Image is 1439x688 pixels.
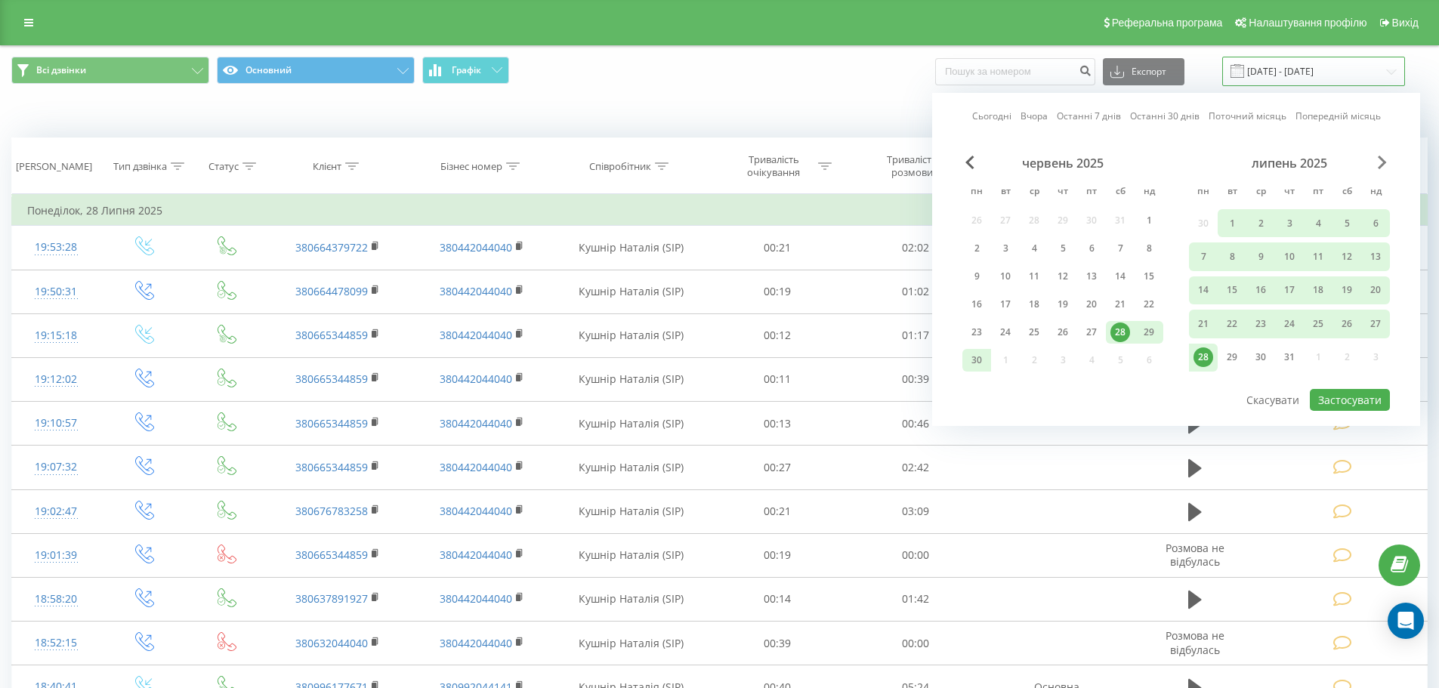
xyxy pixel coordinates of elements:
[554,226,709,270] td: Кушнір Наталія (SIP)
[1218,242,1246,270] div: вт 8 лип 2025 р.
[1304,310,1332,338] div: пт 25 лип 2025 р.
[27,277,85,307] div: 19:50:31
[1280,347,1299,367] div: 31
[1077,321,1106,344] div: пт 27 черв 2025 р.
[1332,242,1361,270] div: сб 12 лип 2025 р.
[1218,344,1246,372] div: вт 29 лип 2025 р.
[1048,293,1077,316] div: чт 19 черв 2025 р.
[27,233,85,262] div: 19:53:28
[295,460,368,474] a: 380665344859
[208,160,239,173] div: Статус
[1139,295,1159,314] div: 22
[1249,181,1272,204] abbr: середа
[709,446,847,489] td: 00:27
[962,156,1163,171] div: червень 2025
[1024,322,1044,342] div: 25
[709,533,847,577] td: 00:19
[962,293,991,316] div: пн 16 черв 2025 р.
[554,357,709,401] td: Кушнір Наталія (SIP)
[996,267,1015,286] div: 10
[1280,247,1299,267] div: 10
[1366,280,1385,300] div: 20
[36,64,86,76] span: Всі дзвінки
[1280,314,1299,334] div: 24
[1222,314,1242,334] div: 22
[1077,237,1106,260] div: пт 6 черв 2025 р.
[554,402,709,446] td: Кушнір Наталія (SIP)
[1053,267,1073,286] div: 12
[1308,214,1328,233] div: 4
[1051,181,1074,204] abbr: четвер
[16,160,92,173] div: [PERSON_NAME]
[1053,322,1073,342] div: 26
[440,416,512,430] a: 380442044040
[1023,181,1045,204] abbr: середа
[1392,17,1419,29] span: Вихід
[872,153,953,179] div: Тривалість розмови
[27,497,85,526] div: 19:02:47
[847,622,985,665] td: 00:00
[1361,209,1390,237] div: нд 6 лип 2025 р.
[996,322,1015,342] div: 24
[1130,109,1200,123] a: Останні 30 днів
[295,284,368,298] a: 380664478099
[1222,280,1242,300] div: 15
[965,181,988,204] abbr: понеділок
[1246,344,1275,372] div: ср 30 лип 2025 р.
[967,239,987,258] div: 2
[1336,181,1358,204] abbr: субота
[440,636,512,650] a: 380442044040
[994,181,1017,204] abbr: вівторок
[1304,242,1332,270] div: пт 11 лип 2025 р.
[1222,214,1242,233] div: 1
[962,321,991,344] div: пн 23 черв 2025 р.
[1295,109,1381,123] a: Попередній місяць
[295,372,368,386] a: 380665344859
[27,452,85,482] div: 19:07:32
[1053,295,1073,314] div: 19
[554,622,709,665] td: Кушнір Наталія (SIP)
[733,153,814,179] div: Тривалість очікування
[709,489,847,533] td: 00:21
[1361,310,1390,338] div: нд 27 лип 2025 р.
[1308,280,1328,300] div: 18
[847,357,985,401] td: 00:39
[847,226,985,270] td: 02:02
[1021,109,1048,123] a: Вчора
[1020,237,1048,260] div: ср 4 черв 2025 р.
[1275,242,1304,270] div: чт 10 лип 2025 р.
[1337,214,1357,233] div: 5
[1135,237,1163,260] div: нд 8 черв 2025 р.
[1189,310,1218,338] div: пн 21 лип 2025 р.
[972,109,1011,123] a: Сьогодні
[1110,267,1130,286] div: 14
[1304,209,1332,237] div: пт 4 лип 2025 р.
[1304,276,1332,304] div: пт 18 лип 2025 р.
[1024,295,1044,314] div: 18
[440,160,502,173] div: Бізнес номер
[440,460,512,474] a: 380442044040
[1135,321,1163,344] div: нд 29 черв 2025 р.
[1238,389,1308,411] button: Скасувати
[1221,181,1243,204] abbr: вівторок
[1275,209,1304,237] div: чт 3 лип 2025 р.
[589,160,651,173] div: Співробітник
[1366,314,1385,334] div: 27
[554,489,709,533] td: Кушнір Наталія (SIP)
[1209,109,1286,123] a: Поточний місяць
[440,591,512,606] a: 380442044040
[1361,242,1390,270] div: нд 13 лип 2025 р.
[1194,280,1213,300] div: 14
[1082,239,1101,258] div: 6
[1189,344,1218,372] div: пн 28 лип 2025 р.
[1307,181,1329,204] abbr: п’ятниця
[1139,267,1159,286] div: 15
[991,237,1020,260] div: вт 3 черв 2025 р.
[1057,109,1121,123] a: Останні 7 днів
[1166,541,1224,569] span: Розмова не відбулась
[1048,237,1077,260] div: чт 5 черв 2025 р.
[1218,276,1246,304] div: вт 15 лип 2025 р.
[1332,310,1361,338] div: сб 26 лип 2025 р.
[991,321,1020,344] div: вт 24 черв 2025 р.
[709,313,847,357] td: 00:12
